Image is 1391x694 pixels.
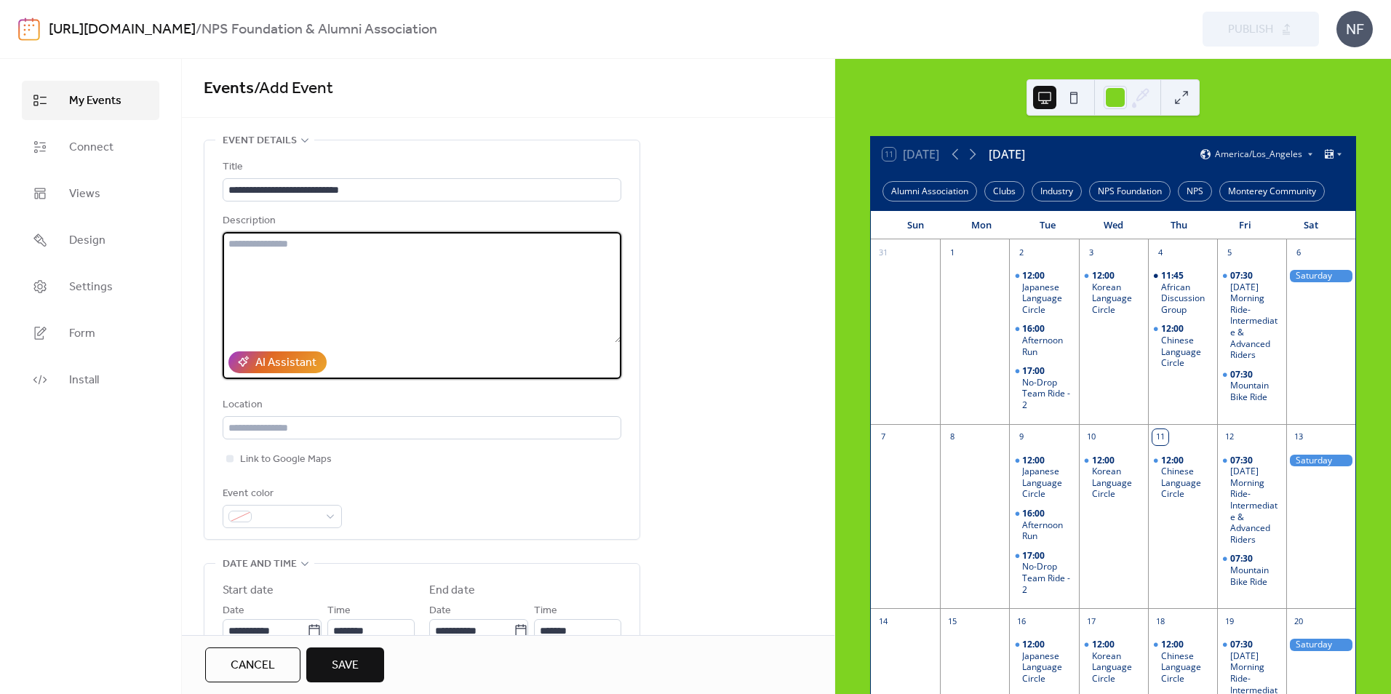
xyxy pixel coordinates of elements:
[223,582,274,599] div: Start date
[1336,11,1373,47] div: NF
[1022,639,1047,650] span: 12:00
[1161,639,1186,650] span: 12:00
[882,211,949,240] div: Sun
[22,127,159,167] a: Connect
[228,351,327,373] button: AI Assistant
[1230,466,1280,545] div: [DATE] Morning Ride- Intermediate & Advanced Riders
[204,73,254,105] a: Events
[1178,181,1212,202] div: NPS
[69,139,113,156] span: Connect
[1230,565,1280,587] div: Mountain Bike Ride
[1291,429,1307,445] div: 13
[332,657,359,674] span: Save
[1092,282,1142,316] div: Korean Language Circle
[1221,244,1237,260] div: 5
[882,181,977,202] div: Alumni Association
[240,451,332,468] span: Link to Google Maps
[1148,270,1217,315] div: African Discussion Group
[429,582,475,599] div: End date
[254,73,333,105] span: / Add Event
[1161,270,1186,282] span: 11:45
[875,613,891,629] div: 14
[534,602,557,620] span: Time
[1278,211,1344,240] div: Sat
[1022,519,1072,542] div: Afternoon Run
[1092,455,1117,466] span: 12:00
[223,602,244,620] span: Date
[1009,639,1078,684] div: Japanese Language Circle
[69,92,121,110] span: My Events
[1230,282,1280,361] div: [DATE] Morning Ride- Intermediate & Advanced Riders
[949,211,1015,240] div: Mon
[223,159,618,176] div: Title
[1286,455,1355,467] div: Saturday Morning Run
[1215,150,1302,159] span: America/Los_Angeles
[1148,639,1217,684] div: Chinese Language Circle
[1079,455,1148,500] div: Korean Language Circle
[1217,553,1286,587] div: Mountain Bike Ride
[1013,244,1029,260] div: 2
[1013,613,1029,629] div: 16
[1022,550,1047,562] span: 17:00
[1079,270,1148,315] div: Korean Language Circle
[22,267,159,306] a: Settings
[1009,455,1078,500] div: Japanese Language Circle
[69,279,113,296] span: Settings
[1161,323,1186,335] span: 12:00
[1022,365,1047,377] span: 17:00
[1230,369,1255,380] span: 07:30
[223,396,618,414] div: Location
[223,212,618,230] div: Description
[1286,270,1355,282] div: Saturday Morning Run
[1022,270,1047,282] span: 12:00
[22,360,159,399] a: Install
[1161,455,1186,466] span: 12:00
[1217,455,1286,546] div: Friday Morning Ride- Intermediate & Advanced Riders
[1022,561,1072,595] div: No-Drop Team Ride - 2
[1009,365,1078,410] div: No-Drop Team Ride - 2
[1092,270,1117,282] span: 12:00
[1014,211,1080,240] div: Tue
[255,354,316,372] div: AI Assistant
[1212,211,1278,240] div: Fri
[1230,380,1280,402] div: Mountain Bike Ride
[1161,335,1211,369] div: Chinese Language Circle
[306,647,384,682] button: Save
[1022,377,1072,411] div: No-Drop Team Ride - 2
[1080,211,1147,240] div: Wed
[1092,639,1117,650] span: 12:00
[223,132,297,150] span: Event details
[69,325,95,343] span: Form
[1022,335,1072,357] div: Afternoon Run
[989,145,1025,163] div: [DATE]
[1022,282,1072,316] div: Japanese Language Circle
[1083,613,1099,629] div: 17
[1022,650,1072,685] div: Japanese Language Circle
[944,429,960,445] div: 8
[69,186,100,203] span: Views
[1230,270,1255,282] span: 07:30
[1217,270,1286,361] div: Friday Morning Ride- Intermediate & Advanced Riders
[205,647,300,682] button: Cancel
[1219,181,1325,202] div: Monterey Community
[1083,429,1099,445] div: 10
[22,220,159,260] a: Design
[1083,244,1099,260] div: 3
[1291,613,1307,629] div: 20
[1161,466,1211,500] div: Chinese Language Circle
[1022,323,1047,335] span: 16:00
[1221,429,1237,445] div: 12
[1230,455,1255,466] span: 07:30
[1230,639,1255,650] span: 07:30
[429,602,451,620] span: Date
[1152,244,1168,260] div: 4
[1022,466,1072,500] div: Japanese Language Circle
[69,372,99,389] span: Install
[327,602,351,620] span: Time
[1032,181,1082,202] div: Industry
[1161,650,1211,685] div: Chinese Language Circle
[875,429,891,445] div: 7
[984,181,1024,202] div: Clubs
[1217,369,1286,403] div: Mountain Bike Ride
[49,16,196,44] a: [URL][DOMAIN_NAME]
